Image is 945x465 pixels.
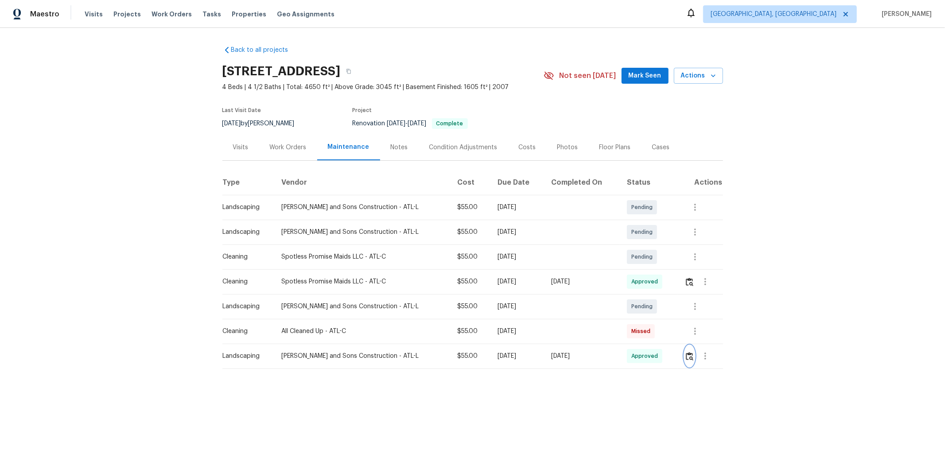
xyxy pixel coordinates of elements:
div: [PERSON_NAME] and Sons Construction - ATL-L [281,228,443,236]
div: [DATE] [498,228,537,236]
div: $55.00 [457,302,483,311]
span: [DATE] [408,120,427,127]
button: Copy Address [341,63,357,79]
span: Project [353,108,372,113]
span: Approved [631,352,661,360]
img: Review Icon [686,352,693,360]
div: Cleaning [223,277,267,286]
th: Cost [450,170,490,195]
div: [DATE] [498,302,537,311]
span: [DATE] [222,120,241,127]
div: Visits [233,143,249,152]
div: [PERSON_NAME] and Sons Construction - ATL-L [281,203,443,212]
button: Mark Seen [622,68,669,84]
span: Pending [631,302,656,311]
div: $55.00 [457,203,483,212]
span: Properties [232,10,266,19]
span: Geo Assignments [277,10,334,19]
div: Work Orders [270,143,307,152]
div: All Cleaned Up - ATL-C [281,327,443,336]
div: [DATE] [498,203,537,212]
div: Maintenance [328,143,369,151]
div: $55.00 [457,252,483,261]
div: Costs [519,143,536,152]
button: Review Icon [684,345,695,367]
div: Cleaning [223,327,267,336]
th: Actions [677,170,723,195]
th: Type [222,170,274,195]
div: Cases [652,143,670,152]
div: by [PERSON_NAME] [222,118,305,129]
div: Landscaping [223,228,267,236]
h2: [STREET_ADDRESS] [222,67,341,76]
span: [GEOGRAPHIC_DATA], [GEOGRAPHIC_DATA] [711,10,836,19]
button: Review Icon [684,271,695,292]
span: Not seen [DATE] [560,71,616,80]
div: Photos [557,143,578,152]
span: - [387,120,427,127]
span: Last Visit Date [222,108,261,113]
span: [PERSON_NAME] [878,10,932,19]
div: Cleaning [223,252,267,261]
span: 4 Beds | 4 1/2 Baths | Total: 4650 ft² | Above Grade: 3045 ft² | Basement Finished: 1605 ft² | 2007 [222,83,544,92]
span: Missed [631,327,654,336]
div: $55.00 [457,327,483,336]
span: [DATE] [387,120,406,127]
a: Back to all projects [222,46,307,54]
div: Landscaping [223,302,267,311]
span: Pending [631,228,656,236]
span: Visits [85,10,103,19]
div: [DATE] [498,352,537,360]
div: $55.00 [457,228,483,236]
div: Spotless Promise Maids LLC - ATL-C [281,252,443,261]
div: Notes [391,143,408,152]
th: Due Date [490,170,544,195]
div: [PERSON_NAME] and Sons Construction - ATL-L [281,302,443,311]
div: [DATE] [498,252,537,261]
div: [DATE] [498,327,537,336]
span: Approved [631,277,661,286]
span: Maestro [30,10,59,19]
span: Pending [631,252,656,261]
div: Landscaping [223,203,267,212]
span: Actions [681,70,716,81]
th: Status [620,170,677,195]
div: Landscaping [223,352,267,360]
span: Renovation [353,120,468,127]
span: Complete [433,121,467,126]
th: Vendor [274,170,451,195]
span: Projects [113,10,141,19]
div: [DATE] [551,277,613,286]
span: Tasks [202,11,221,17]
span: Work Orders [152,10,192,19]
div: $55.00 [457,277,483,286]
div: [DATE] [551,352,613,360]
div: [DATE] [498,277,537,286]
img: Review Icon [686,278,693,286]
div: Condition Adjustments [429,143,498,152]
span: Pending [631,203,656,212]
th: Completed On [544,170,620,195]
div: [PERSON_NAME] and Sons Construction - ATL-L [281,352,443,360]
div: $55.00 [457,352,483,360]
span: Mark Seen [629,70,661,81]
div: Spotless Promise Maids LLC - ATL-C [281,277,443,286]
div: Floor Plans [599,143,631,152]
button: Actions [674,68,723,84]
